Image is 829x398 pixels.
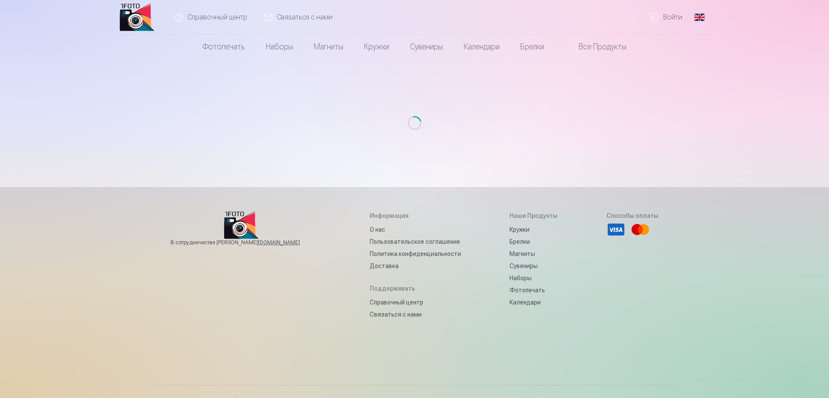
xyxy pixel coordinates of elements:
[510,212,558,219] font: Наши продукты
[510,272,558,284] a: Наборы
[510,262,538,269] font: Сувениры
[370,262,399,269] font: Доставка
[187,13,247,21] font: Справочный центр
[400,35,453,59] a: Сувениры
[370,248,461,260] a: Политика конфиденциальности
[370,226,385,233] font: О нас
[510,284,558,296] a: Фотопечать
[370,238,460,245] font: Пользовательское соглашение
[255,35,303,59] a: Наборы
[370,212,409,219] font: Информация
[410,42,443,51] font: Сувениры
[510,260,558,272] a: Сувениры
[520,42,544,51] font: Брелки
[555,35,637,59] a: Все продукты
[370,260,461,272] a: Доставка
[510,35,555,59] a: Брелки
[258,239,300,246] font: [DOMAIN_NAME]
[314,42,343,51] font: Магниты
[354,35,400,59] a: Кружки
[370,285,415,292] font: Поддерживать
[303,35,354,59] a: Магниты
[370,250,461,257] font: Политика конфиденциальности
[510,250,535,257] font: Магниты
[370,236,461,248] a: Пользовательское соглашение
[510,275,532,282] font: Наборы
[510,226,529,233] font: Кружки
[277,13,332,21] font: Связаться с нами
[579,42,626,51] font: Все продукты
[510,287,545,294] font: Фотопечать
[663,13,682,21] font: Войти
[464,42,500,51] font: Календари
[266,42,293,51] font: Наборы
[510,236,558,248] a: Брелки
[453,35,510,59] a: Календари
[510,296,558,308] a: Календари
[370,311,422,318] font: Связаться с нами
[203,42,245,51] font: Фотопечать
[364,42,389,51] font: Кружки
[370,299,423,306] font: Справочный центр
[119,3,155,31] img: /ж2
[370,223,461,236] a: О нас
[510,238,530,245] font: Брелки
[192,35,255,59] a: Фотопечать
[510,299,541,306] font: Календари
[510,223,558,236] a: Кружки
[510,248,558,260] a: Магниты
[171,239,258,246] font: В сотрудничестве [PERSON_NAME]
[258,239,321,246] a: [DOMAIN_NAME]
[606,212,658,219] font: Способы оплаты
[370,296,461,308] a: Справочный центр
[370,308,461,320] a: Связаться с нами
